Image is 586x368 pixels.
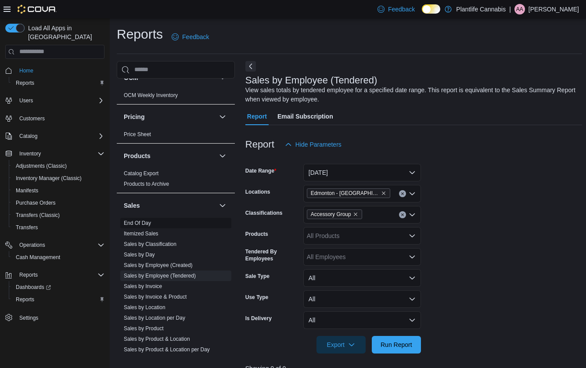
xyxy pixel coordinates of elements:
button: Open list of options [409,190,416,197]
button: Reports [9,293,108,306]
button: Pricing [217,112,228,122]
span: Home [19,67,33,74]
span: Operations [19,242,45,249]
a: Settings [16,313,42,323]
input: Dark Mode [422,4,440,14]
button: Export [316,336,366,354]
span: Inventory Manager (Classic) [16,175,82,182]
a: Sales by Employee (Tendered) [124,273,196,279]
button: Settings [2,311,108,324]
button: Manifests [9,184,108,197]
button: Reports [2,269,108,281]
label: Sale Type [245,273,270,280]
span: Sales by Day [124,251,155,258]
button: Inventory [2,148,108,160]
a: Price Sheet [124,131,151,137]
a: Purchase Orders [12,198,59,208]
button: Cash Management [9,251,108,263]
span: Catalog Export [124,170,158,177]
a: OCM Weekly Inventory [124,92,178,98]
a: Feedback [168,28,212,46]
h3: Sales [124,201,140,210]
span: Customers [16,113,104,124]
a: Sales by Employee (Created) [124,262,193,268]
span: Sales by Classification [124,241,176,248]
span: Cash Management [16,254,60,261]
button: OCM [217,72,228,83]
h1: Reports [117,25,163,43]
button: Customers [2,112,108,125]
span: Cash Management [12,252,104,263]
span: Transfers (Classic) [12,210,104,220]
span: Dashboards [12,282,104,292]
a: Sales by Invoice [124,283,162,289]
a: Dashboards [9,281,108,293]
label: Classifications [245,209,283,216]
button: Inventory [16,148,44,159]
span: Edmonton - Jagare Ridge [307,188,390,198]
span: Transfers [12,222,104,233]
span: AA [516,4,523,14]
span: Report [247,108,267,125]
span: End Of Day [124,220,151,227]
span: Sales by Product [124,325,164,332]
button: Clear input [399,190,406,197]
span: Customers [19,115,45,122]
span: Run Report [381,340,412,349]
button: Inventory Manager (Classic) [9,172,108,184]
a: Sales by Day [124,252,155,258]
a: Manifests [12,185,42,196]
label: Is Delivery [245,315,272,322]
button: Reports [16,270,41,280]
button: Remove Edmonton - Jagare Ridge from selection in this group [381,191,386,196]
span: Adjustments (Classic) [16,162,67,170]
span: OCM Weekly Inventory [124,92,178,99]
h3: Sales by Employee (Tendered) [245,75,377,86]
span: Reports [12,294,104,305]
button: Users [2,94,108,107]
h3: Products [124,152,151,160]
button: Clear input [399,211,406,218]
a: Sales by Product & Location [124,336,190,342]
span: Reports [16,296,34,303]
span: Reports [12,78,104,88]
span: Manifests [12,185,104,196]
div: OCM [117,90,235,104]
button: Hide Parameters [281,136,345,153]
span: Transfers [16,224,38,231]
a: Adjustments (Classic) [12,161,70,171]
button: Remove Accessory Group from selection in this group [353,212,358,217]
a: Cash Management [12,252,64,263]
span: Sales by Location per Day [124,314,185,321]
nav: Complex example [5,61,104,347]
a: Sales by Location per Day [124,315,185,321]
label: Date Range [245,167,277,174]
span: Export [322,336,360,354]
a: Transfers (Classic) [12,210,63,220]
span: Sales by Invoice & Product [124,293,187,300]
button: Users [16,95,36,106]
div: Products [117,168,235,193]
a: Feedback [374,0,418,18]
label: Tendered By Employees [245,248,300,262]
a: Sales by Product [124,325,164,332]
button: Catalog [16,131,41,141]
span: Inventory Manager (Classic) [12,173,104,184]
span: Dashboards [16,284,51,291]
span: Sales by Employee (Tendered) [124,272,196,279]
button: Open list of options [409,211,416,218]
p: [PERSON_NAME] [528,4,579,14]
a: Itemized Sales [124,231,158,237]
span: Users [16,95,104,106]
span: Reports [16,79,34,87]
span: Email Subscription [277,108,333,125]
a: Reports [12,78,38,88]
button: Purchase Orders [9,197,108,209]
span: Products to Archive [124,180,169,188]
a: Dashboards [12,282,54,292]
span: Sales by Product & Location [124,336,190,343]
span: Sales by Product & Location per Day [124,346,210,353]
button: All [303,269,421,287]
span: Load All Apps in [GEOGRAPHIC_DATA] [25,24,104,41]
